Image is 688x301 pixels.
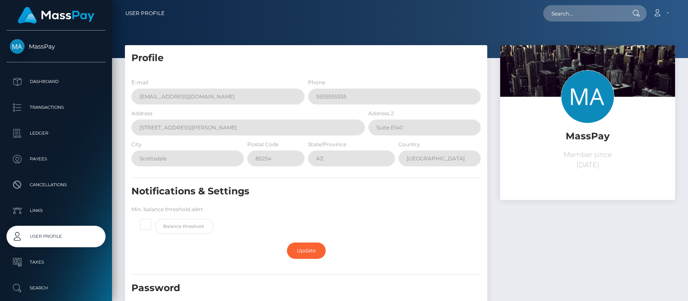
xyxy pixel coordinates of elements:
label: Country [398,141,420,148]
p: Ledger [10,127,102,140]
a: User Profile [125,4,165,22]
p: Dashboard [10,75,102,88]
span: MassPay [6,43,106,50]
label: Address 2 [368,110,394,117]
label: State/Province [308,141,346,148]
a: Ledger [6,123,106,144]
h5: Profile [131,52,481,65]
img: MassPay [10,39,25,54]
a: Search [6,277,106,299]
p: Transactions [10,101,102,114]
p: Taxes [10,256,102,269]
label: Postal Code [247,141,279,148]
label: E-mail [131,79,148,86]
h5: MassPay [507,130,669,143]
p: Cancellations [10,178,102,191]
p: Links [10,204,102,217]
a: Dashboard [6,71,106,92]
img: ... [500,45,675,161]
label: Min. balance threshold alert [131,206,203,213]
p: Member since [DATE] [507,150,669,170]
a: Cancellations [6,174,106,196]
a: Transactions [6,97,106,118]
label: City [131,141,142,148]
label: Phone [308,79,325,86]
input: Search... [543,5,624,21]
a: Taxes [6,252,106,273]
a: Links [6,200,106,221]
a: Update [287,243,326,259]
a: Payees [6,148,106,170]
p: Payees [10,153,102,166]
p: Search [10,282,102,295]
a: User Profile [6,226,106,247]
p: User Profile [10,230,102,243]
label: Address [131,110,153,117]
h5: Notifications & Settings [131,185,425,198]
img: MassPay Logo [18,7,94,24]
h5: Password [131,282,425,295]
